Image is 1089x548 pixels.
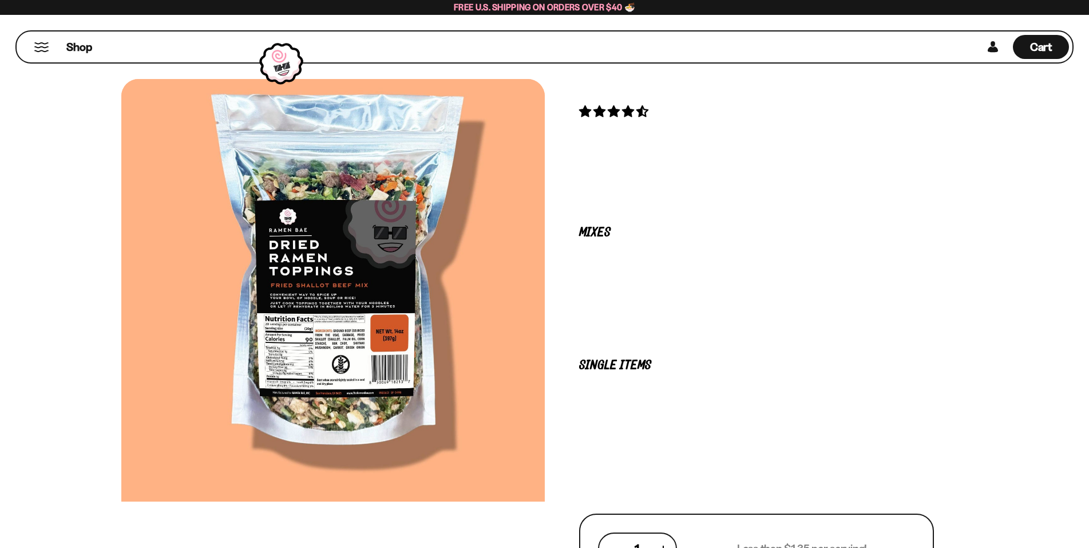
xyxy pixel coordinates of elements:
a: Shop [66,35,92,59]
p: Single Items [579,360,934,371]
button: Mobile Menu Trigger [34,42,49,52]
div: Cart [1013,31,1069,62]
span: Cart [1030,40,1052,54]
span: Free U.S. Shipping on Orders over $40 🍜 [454,2,635,13]
span: Shop [66,40,92,55]
span: 4.64 stars [579,104,651,119]
p: Mixes [579,227,934,238]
